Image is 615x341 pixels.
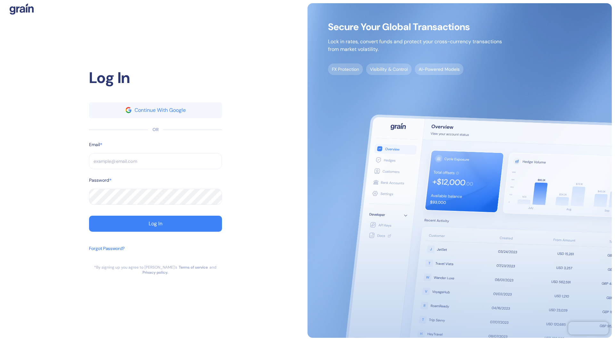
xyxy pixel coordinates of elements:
[89,141,100,148] label: Email
[135,108,186,113] div: Continue With Google
[10,3,34,15] img: logo
[179,265,208,270] a: Terms of service
[307,3,612,338] img: signup-main-image
[328,63,363,75] span: FX Protection
[143,270,168,275] a: Privacy policy.
[149,221,162,226] div: Log In
[89,153,222,169] input: example@email.com
[415,63,463,75] span: AI-Powered Models
[89,242,125,265] button: Forgot Password?
[89,102,222,118] button: googleContinue With Google
[126,107,131,113] img: google
[89,66,222,89] div: Log In
[89,177,109,184] label: Password
[94,265,177,270] div: *By signing up you agree to [PERSON_NAME]’s
[328,38,502,53] p: Lock in rates, convert funds and protect your cross-currency transactions from market volatility.
[89,216,222,232] button: Log In
[328,24,502,30] span: Secure Your Global Transactions
[366,63,412,75] span: Visibility & Control
[209,265,217,270] div: and
[152,126,159,133] div: OR
[89,245,125,252] div: Forgot Password?
[568,322,609,335] iframe: Chatra live chat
